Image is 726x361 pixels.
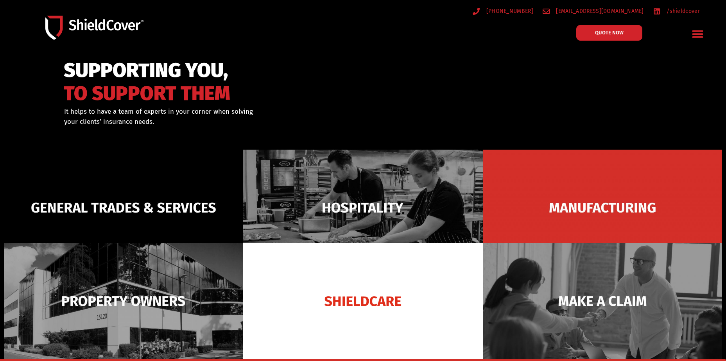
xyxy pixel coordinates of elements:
[554,6,644,16] span: [EMAIL_ADDRESS][DOMAIN_NAME]
[543,6,644,16] a: [EMAIL_ADDRESS][DOMAIN_NAME]
[688,25,707,43] div: Menu Toggle
[595,30,624,35] span: QUOTE NOW
[45,16,143,39] img: Shield-Cover-Underwriting-Australia-logo-full
[473,6,533,16] a: [PHONE_NUMBER]
[64,63,230,79] span: SUPPORTING YOU,
[64,117,403,127] p: your clients’ insurance needs.
[484,6,533,16] span: [PHONE_NUMBER]
[665,6,700,16] span: /shieldcover
[64,107,403,127] div: It helps to have a team of experts in your corner when solving
[653,6,700,16] a: /shieldcover
[576,25,642,41] a: QUOTE NOW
